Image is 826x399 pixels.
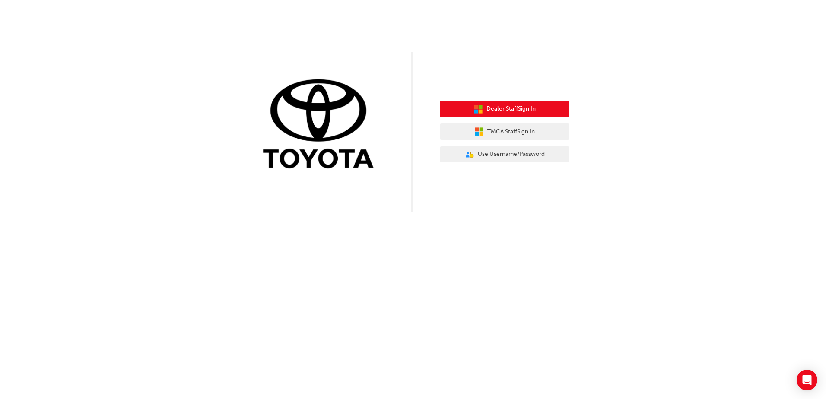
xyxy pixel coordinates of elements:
[487,127,535,137] span: TMCA Staff Sign In
[440,101,569,117] button: Dealer StaffSign In
[440,146,569,163] button: Use Username/Password
[486,104,536,114] span: Dealer Staff Sign In
[797,370,817,390] div: Open Intercom Messenger
[440,123,569,140] button: TMCA StaffSign In
[478,149,545,159] span: Use Username/Password
[257,77,386,173] img: Trak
